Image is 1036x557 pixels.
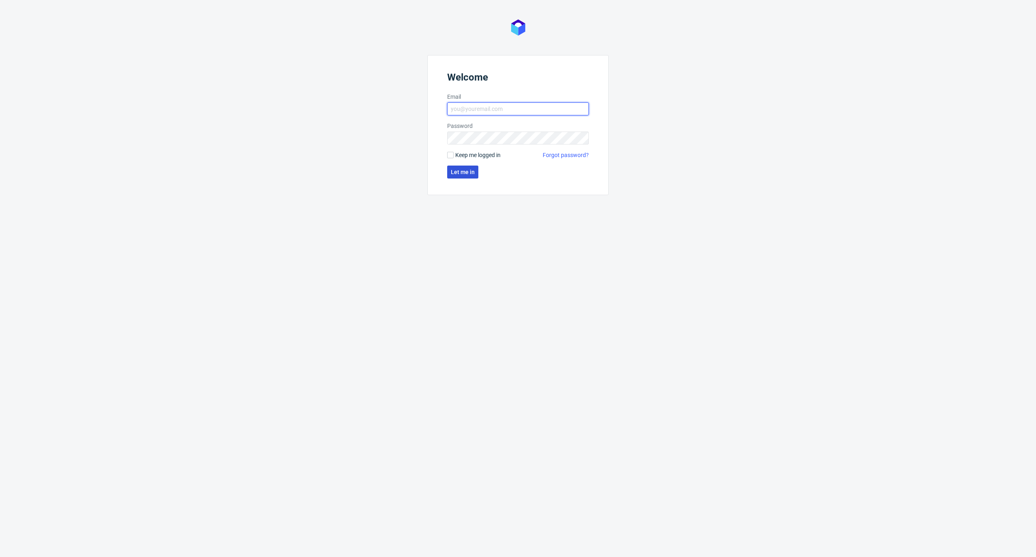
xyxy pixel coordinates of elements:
span: Let me in [451,169,475,175]
label: Email [447,93,589,101]
input: you@youremail.com [447,102,589,115]
button: Let me in [447,166,478,179]
label: Password [447,122,589,130]
span: Keep me logged in [455,151,501,159]
a: Forgot password? [543,151,589,159]
header: Welcome [447,72,589,86]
